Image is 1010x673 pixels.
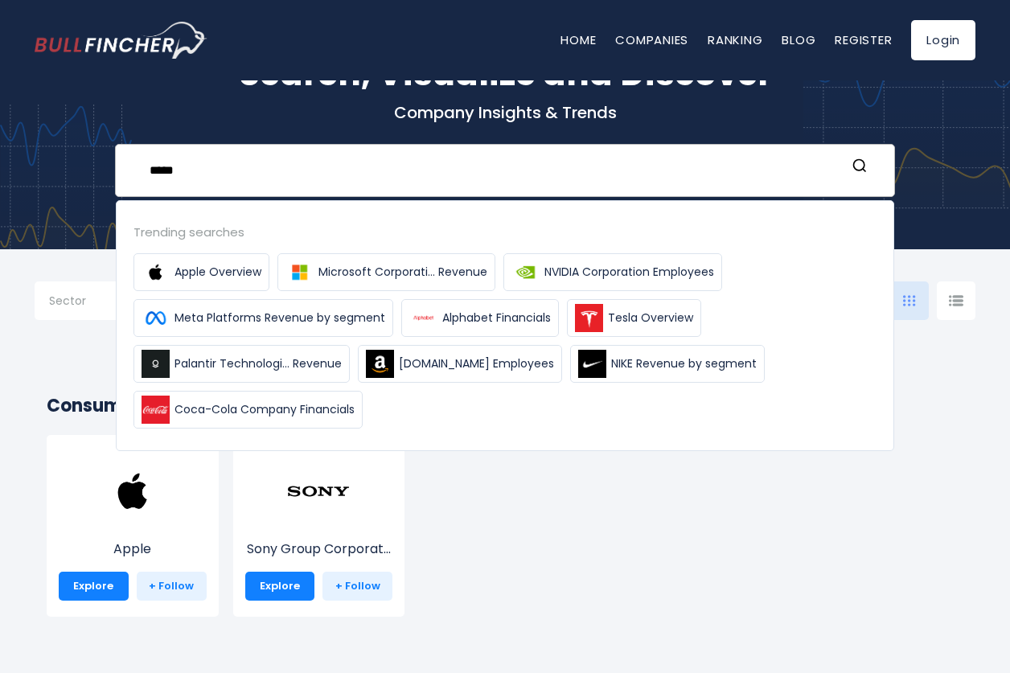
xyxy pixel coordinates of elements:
[174,401,355,418] span: Coca-Cola Company Financials
[35,102,975,123] p: Company Insights & Trends
[322,572,392,601] a: + Follow
[49,288,152,317] input: Selection
[59,572,129,601] a: Explore
[442,310,551,326] span: Alphabet Financials
[245,572,315,601] a: Explore
[245,490,393,559] a: Sony Group Corporat...
[174,310,385,326] span: Meta Platforms Revenue by segment
[133,223,877,241] div: Trending searches
[277,253,495,291] a: Microsoft Corporati... Revenue
[401,299,559,337] a: Alphabet Financials
[35,22,207,59] a: Go to homepage
[544,264,714,281] span: NVIDIA Corporation Employees
[358,345,562,383] a: [DOMAIN_NAME] Employees
[47,392,963,419] h2: Consumer Electronics
[59,540,207,559] p: Apple
[949,295,963,306] img: icon-comp-list-view.svg
[133,345,350,383] a: Palantir Technologi... Revenue
[59,490,207,559] a: Apple
[101,459,165,523] img: AAPL.png
[286,459,351,523] img: SONY.png
[903,295,916,306] img: icon-comp-grid.svg
[133,299,393,337] a: Meta Platforms Revenue by segment
[174,355,342,372] span: Palantir Technologi... Revenue
[611,355,757,372] span: NIKE Revenue by segment
[567,299,701,337] a: Tesla Overview
[245,540,393,559] p: Sony Group Corporation
[35,22,207,59] img: bullfincher logo
[782,31,815,48] a: Blog
[570,345,765,383] a: NIKE Revenue by segment
[399,355,554,372] span: [DOMAIN_NAME] Employees
[615,31,688,48] a: Companies
[133,391,363,429] a: Coca-Cola Company Financials
[318,264,487,281] span: Microsoft Corporati... Revenue
[835,31,892,48] a: Register
[174,264,261,281] span: Apple Overview
[133,253,269,291] a: Apple Overview
[608,310,693,326] span: Tesla Overview
[849,157,870,178] button: Search
[911,20,975,60] a: Login
[137,572,207,601] a: + Follow
[49,293,86,308] span: Sector
[560,31,596,48] a: Home
[708,31,762,48] a: Ranking
[503,253,722,291] a: NVIDIA Corporation Employees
